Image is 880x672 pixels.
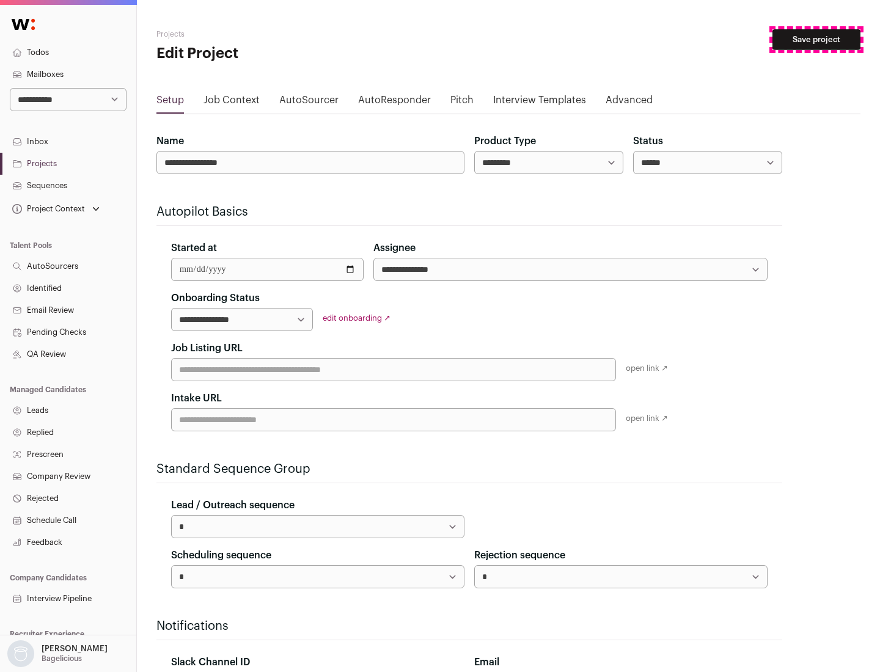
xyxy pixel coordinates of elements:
[42,654,82,663] p: Bagelicious
[7,640,34,667] img: nopic.png
[323,314,391,322] a: edit onboarding ↗
[450,93,474,112] a: Pitch
[474,655,768,670] div: Email
[156,203,782,221] h2: Autopilot Basics
[772,29,860,50] button: Save project
[156,29,391,39] h2: Projects
[5,12,42,37] img: Wellfound
[5,640,110,667] button: Open dropdown
[156,461,782,478] h2: Standard Sequence Group
[493,93,586,112] a: Interview Templates
[606,93,653,112] a: Advanced
[171,291,260,305] label: Onboarding Status
[156,44,391,64] h1: Edit Project
[171,341,243,356] label: Job Listing URL
[358,93,431,112] a: AutoResponder
[156,618,782,635] h2: Notifications
[204,93,260,112] a: Job Context
[10,200,102,217] button: Open dropdown
[171,655,250,670] label: Slack Channel ID
[474,134,536,148] label: Product Type
[171,498,295,513] label: Lead / Outreach sequence
[171,241,217,255] label: Started at
[633,134,663,148] label: Status
[10,204,85,214] div: Project Context
[156,134,184,148] label: Name
[279,93,339,112] a: AutoSourcer
[373,241,416,255] label: Assignee
[474,548,565,563] label: Rejection sequence
[42,644,108,654] p: [PERSON_NAME]
[171,548,271,563] label: Scheduling sequence
[156,93,184,112] a: Setup
[171,391,222,406] label: Intake URL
